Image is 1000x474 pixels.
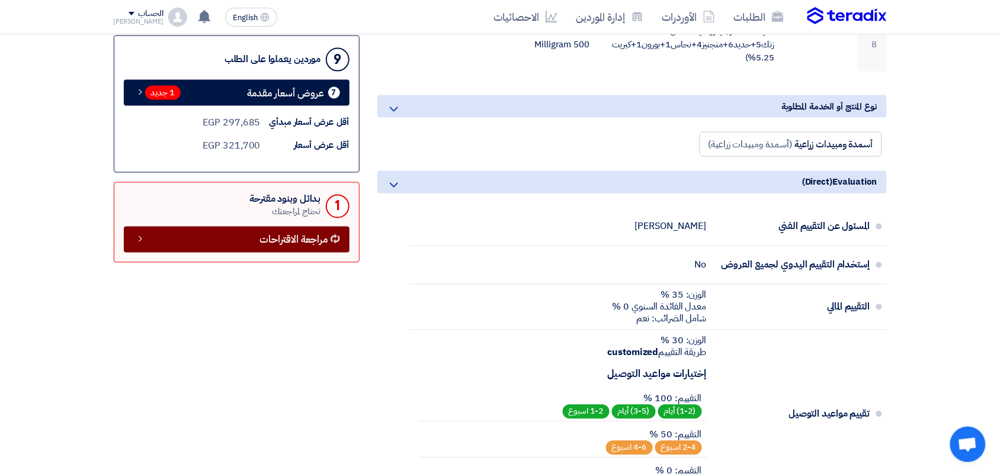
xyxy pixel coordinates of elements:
a: الأوردرات [653,3,725,31]
button: English [225,8,277,27]
a: 7 عروض أسعار مقدمة 1 جديد [124,80,350,106]
div: التقييم: 50 % [606,429,702,441]
td: 500 Milligram [525,17,599,72]
div: التقييم: 100 % [563,393,702,405]
div: [PERSON_NAME] [114,18,164,25]
span: نوع المنتج أو الخدمة المطلوبة [781,100,877,113]
span: مراجعة الاقتراحات [260,236,328,244]
div: Open chat [950,427,986,462]
div: 321,700 EGP [203,139,261,153]
span: (Direct) [802,176,832,189]
span: أسمدة ومبيدات زراعية [794,137,873,151]
div: 1 [326,195,350,218]
div: [PERSON_NAME] [635,221,707,233]
a: الطلبات [725,3,793,31]
span: 4-6 اسبوع [606,441,653,455]
div: أقل عرض أسعار [261,139,350,153]
span: English [233,14,258,22]
div: 297,685 EGP [203,115,261,130]
div: الحساب [138,9,164,19]
b: customized [608,346,659,360]
img: profile_test.png [168,8,187,27]
a: الاحصائيات [485,3,567,31]
span: عروض أسعار مقدمة [248,89,325,98]
span: 1-2 اسبوع [563,405,610,419]
img: Teradix logo [807,7,887,25]
td: خليط العناصر(ميكرومنيت مكس زنك5+حديد6+منجنيز4+نحاس1+بورون1+كبريت 5.25%) [599,17,784,72]
td: 8 [858,17,886,72]
a: مراجعة الاقتراحات [124,227,350,253]
div: الوزن: 35 % [613,289,707,301]
a: إدارة الموردين [567,3,653,31]
div: 7 [328,87,340,99]
span: Evaluation [832,176,877,189]
div: 9 [326,48,350,72]
div: التقييم المالي [716,293,870,321]
div: المسئول عن التقييم الفني [716,212,870,241]
div: موردين يعملوا على الطلب [225,54,321,65]
div: إستخدام التقييم اليدوي لجميع العروض [716,251,870,279]
span: 2-4 اسبوع [655,441,702,455]
div: تحتاج لمراجعتك [249,205,320,219]
span: 1 جديد [145,86,181,100]
span: (1-2) أيام [658,405,702,419]
div: No [695,259,707,271]
div: شامل الضرائب: نعم [613,313,707,325]
div: طريقة التقييم [419,347,707,359]
div: تقييم مواعيد التوصيل [716,400,870,428]
h6: إختيارات مواعيد التوصيل [419,368,707,381]
span: (أسمدة ومبيدات زراعية) [709,137,793,151]
span: (3-5) أيام [612,405,656,419]
div: بدائل وبنود مقترحة [249,194,320,205]
div: الوزن: 30 % [419,335,707,347]
div: أقل عرض أسعار مبدأي [261,115,350,129]
div: معدل الفائدة السنوي 0 % [613,301,707,313]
